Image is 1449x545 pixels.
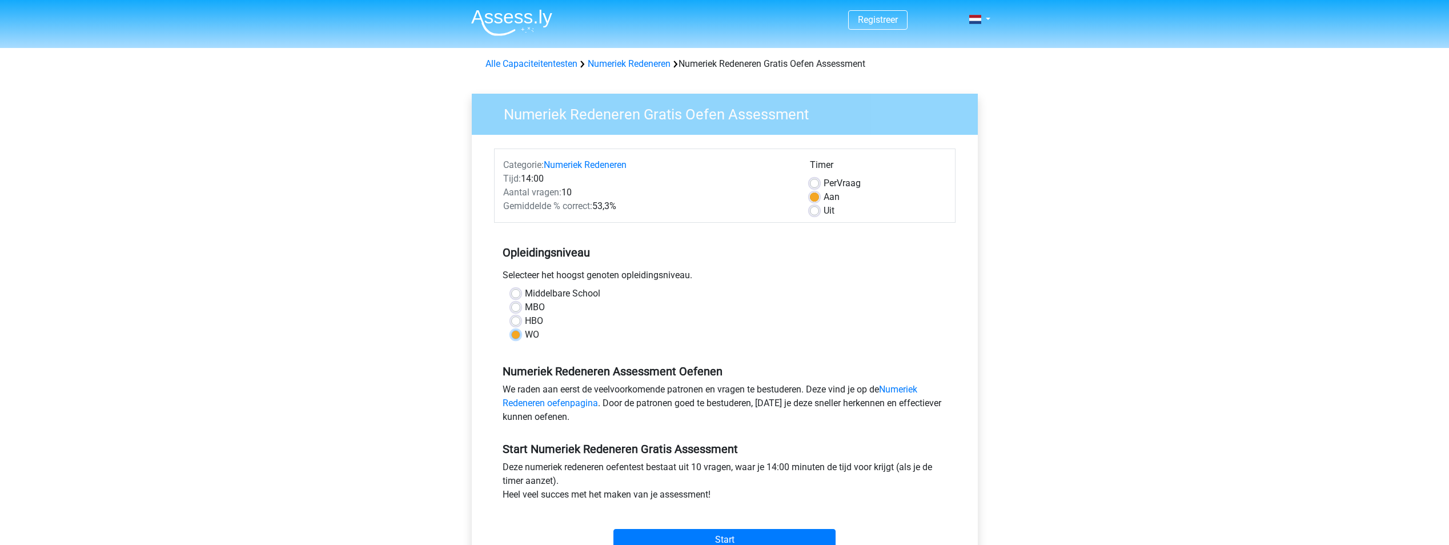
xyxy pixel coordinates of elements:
[588,58,671,69] a: Numeriek Redeneren
[495,199,801,213] div: 53,3%
[824,178,837,189] span: Per
[494,383,956,428] div: We raden aan eerst de veelvoorkomende patronen en vragen te bestuderen. Deze vind je op de . Door...
[503,241,947,264] h5: Opleidingsniveau
[824,177,861,190] label: Vraag
[471,9,552,36] img: Assessly
[503,159,544,170] span: Categorie:
[495,172,801,186] div: 14:00
[824,204,834,218] label: Uit
[503,201,592,211] span: Gemiddelde % correct:
[824,190,840,204] label: Aan
[858,14,898,25] a: Registreer
[503,173,521,184] span: Tijd:
[494,460,956,506] div: Deze numeriek redeneren oefentest bestaat uit 10 vragen, waar je 14:00 minuten de tijd voor krijg...
[503,364,947,378] h5: Numeriek Redeneren Assessment Oefenen
[544,159,627,170] a: Numeriek Redeneren
[485,58,577,69] a: Alle Capaciteitentesten
[490,101,969,123] h3: Numeriek Redeneren Gratis Oefen Assessment
[525,328,539,342] label: WO
[525,300,545,314] label: MBO
[495,186,801,199] div: 10
[525,287,600,300] label: Middelbare School
[525,314,543,328] label: HBO
[810,158,946,177] div: Timer
[503,384,917,408] a: Numeriek Redeneren oefenpagina
[503,187,561,198] span: Aantal vragen:
[503,442,947,456] h5: Start Numeriek Redeneren Gratis Assessment
[481,57,969,71] div: Numeriek Redeneren Gratis Oefen Assessment
[494,269,956,287] div: Selecteer het hoogst genoten opleidingsniveau.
